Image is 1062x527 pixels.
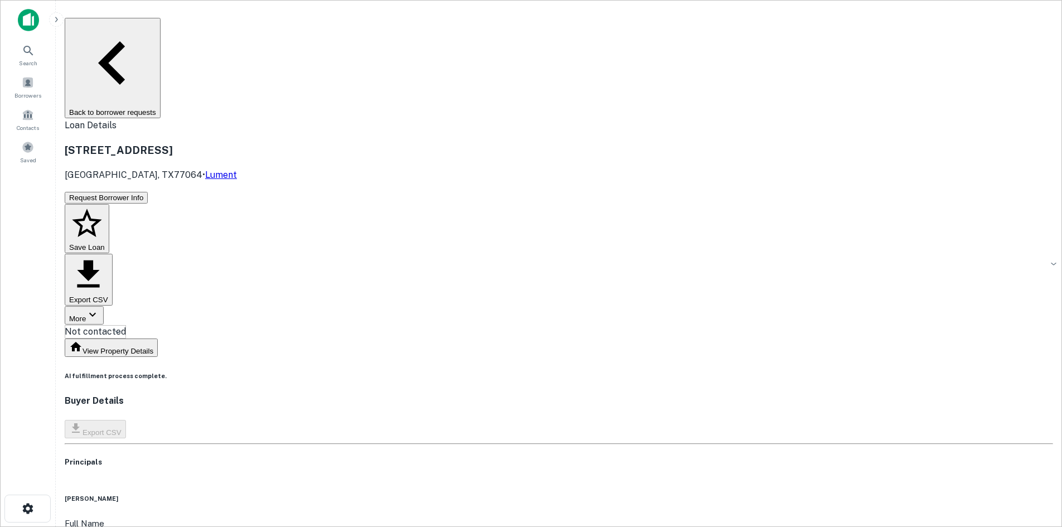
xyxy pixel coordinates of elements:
button: Export CSV [65,420,126,438]
span: Contacts [17,123,39,132]
button: Save Loan [65,204,109,253]
p: [GEOGRAPHIC_DATA], TX77064 • [65,168,1053,182]
h5: Principals [65,457,1053,468]
img: capitalize-icon.png [18,9,39,31]
button: Export CSV [65,254,113,306]
a: Borrowers [3,72,52,102]
a: Search [3,40,52,70]
h6: AI fulfillment process complete. [65,371,1053,380]
h4: Buyer Details [65,394,1053,408]
button: Back to borrower requests [65,18,161,118]
span: Borrowers [14,91,41,100]
button: Request Borrower Info [65,192,148,204]
button: View Property Details [65,339,158,357]
a: Contacts [3,104,52,134]
a: Saved [3,137,52,167]
iframe: Chat Widget [1006,438,1062,491]
a: Lument [205,170,237,180]
span: Saved [20,156,36,165]
span: Search [19,59,37,67]
h6: [PERSON_NAME] [65,494,1053,503]
button: More [65,306,104,325]
span: Loan Details [65,120,117,130]
div: Not contacted [65,325,126,339]
h3: [STREET_ADDRESS] [65,142,1053,158]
